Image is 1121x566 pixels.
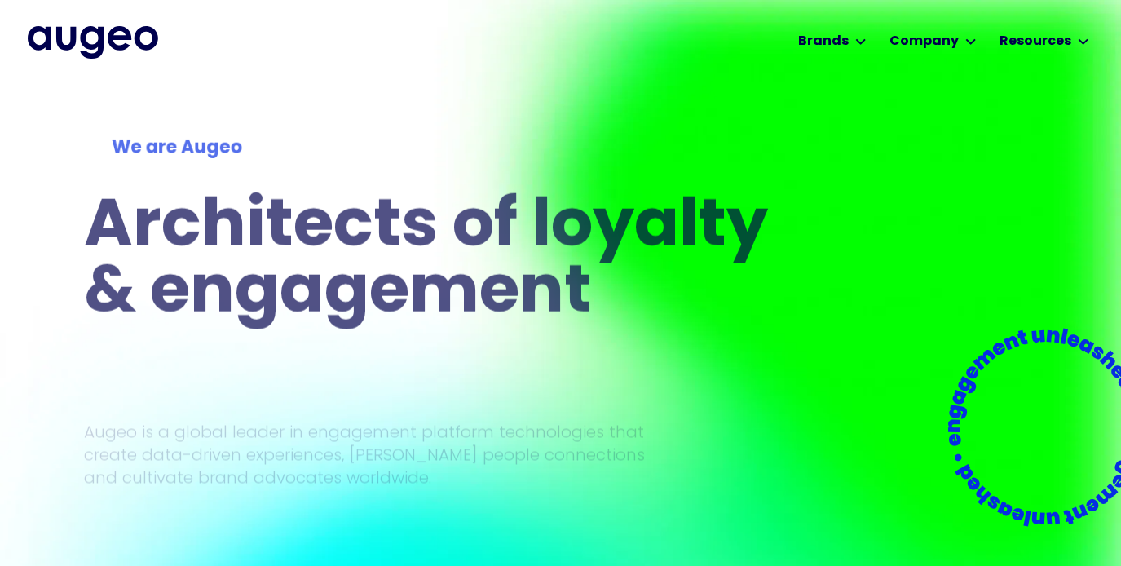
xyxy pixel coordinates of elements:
p: Augeo is a global leader in engagement platform technologies that create data-driven experiences,... [84,420,645,489]
div: Company [889,32,959,51]
div: Brands [798,32,849,51]
a: home [28,26,158,59]
h1: Architects of loyalty & engagement [84,196,788,328]
div: We are Augeo [112,135,761,161]
div: Resources [1000,32,1071,51]
img: Augeo's full logo in midnight blue. [28,26,158,59]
